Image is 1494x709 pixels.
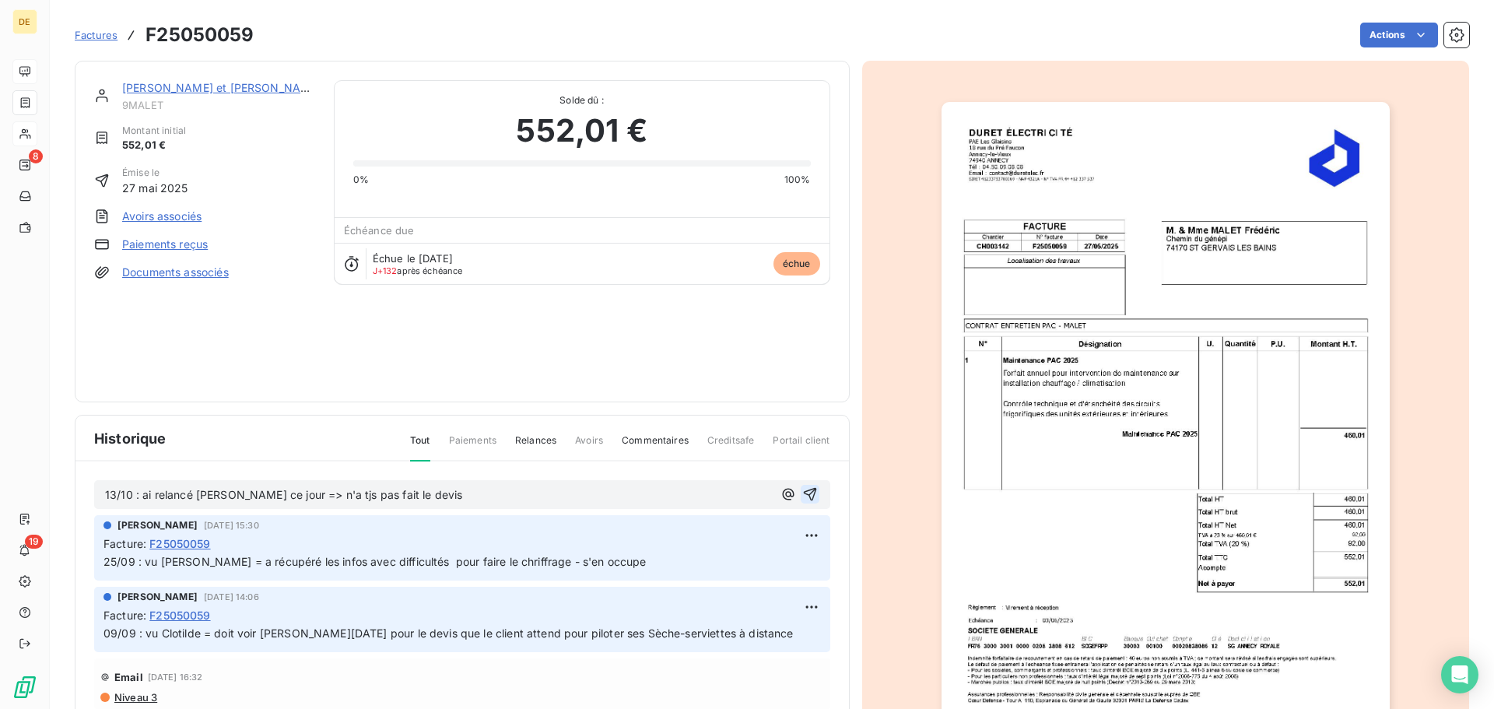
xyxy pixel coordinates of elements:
[449,433,496,460] span: Paiements
[113,691,157,704] span: Niveau 3
[114,671,143,683] span: Email
[773,433,829,460] span: Portail client
[373,252,453,265] span: Échue le [DATE]
[105,488,462,501] span: 13/10 : ai relancé [PERSON_NAME] ce jour => n'a tjs pas fait le devis
[12,9,37,34] div: DE
[29,149,43,163] span: 8
[149,607,210,623] span: F25050059
[75,29,117,41] span: Factures
[122,180,188,196] span: 27 mai 2025
[373,265,398,276] span: J+132
[148,672,203,682] span: [DATE] 16:32
[94,428,167,449] span: Historique
[103,627,794,640] span: 09/09 : vu Clotilde = doit voir [PERSON_NAME][DATE] pour le devis que le client attend pour pilot...
[515,433,556,460] span: Relances
[204,521,259,530] span: [DATE] 15:30
[117,518,198,532] span: [PERSON_NAME]
[122,138,186,153] span: 552,01 €
[117,590,198,604] span: [PERSON_NAME]
[122,81,321,94] a: [PERSON_NAME] et [PERSON_NAME]
[149,535,210,552] span: F25050059
[784,173,811,187] span: 100%
[25,535,43,549] span: 19
[622,433,689,460] span: Commentaires
[773,252,820,276] span: échue
[122,237,208,252] a: Paiements reçus
[122,124,186,138] span: Montant initial
[1441,656,1478,693] div: Open Intercom Messenger
[122,265,229,280] a: Documents associés
[146,21,254,49] h3: F25050059
[353,93,811,107] span: Solde dû :
[103,607,146,623] span: Facture :
[344,224,415,237] span: Échéance due
[707,433,755,460] span: Creditsafe
[353,173,369,187] span: 0%
[410,433,430,462] span: Tout
[1360,23,1438,47] button: Actions
[373,266,463,276] span: après échéance
[12,675,37,700] img: Logo LeanPay
[204,592,259,602] span: [DATE] 14:06
[103,535,146,552] span: Facture :
[122,99,315,111] span: 9MALET
[103,555,647,568] span: 25/09 : vu [PERSON_NAME] = a récupéré les infos avec difficultés pour faire le chriffrage - s'en ...
[122,166,188,180] span: Émise le
[516,107,647,154] span: 552,01 €
[575,433,603,460] span: Avoirs
[122,209,202,224] a: Avoirs associés
[75,27,117,43] a: Factures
